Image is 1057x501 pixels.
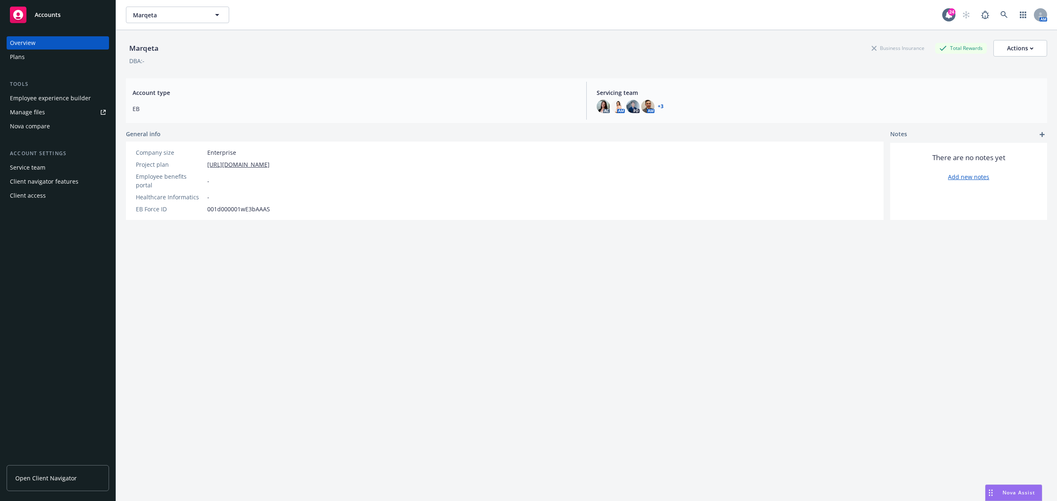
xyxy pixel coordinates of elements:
span: - [207,193,209,201]
div: Client access [10,189,46,202]
span: Enterprise [207,148,236,157]
span: Notes [890,130,907,139]
img: photo [641,100,654,113]
a: add [1037,130,1047,139]
a: Add new notes [948,173,989,181]
div: Total Rewards [935,43,987,53]
span: Marqeta [133,11,204,19]
a: Switch app [1015,7,1031,23]
div: Marqeta [126,43,162,54]
div: Nova compare [10,120,50,133]
div: EB Force ID [136,205,204,213]
span: - [207,177,209,185]
button: Nova Assist [985,484,1042,501]
span: Nova Assist [1002,489,1035,496]
span: 001d000001wE3bAAAS [207,205,270,213]
div: Service team [10,161,45,174]
a: Accounts [7,3,109,26]
div: 24 [948,8,955,16]
div: Employee experience builder [10,92,91,105]
img: photo [611,100,625,113]
div: Manage files [10,106,45,119]
img: photo [597,100,610,113]
a: Plans [7,50,109,64]
span: There are no notes yet [932,153,1005,163]
img: photo [626,100,640,113]
span: EB [133,104,576,113]
div: Tools [7,80,109,88]
div: Company size [136,148,204,157]
a: Employee experience builder [7,92,109,105]
a: Overview [7,36,109,50]
div: Business Insurance [867,43,929,53]
div: Actions [1007,40,1033,56]
a: Start snowing [958,7,974,23]
a: Client access [7,189,109,202]
div: Employee benefits portal [136,172,204,189]
div: Overview [10,36,36,50]
div: DBA: - [129,57,145,65]
div: Plans [10,50,25,64]
a: [URL][DOMAIN_NAME] [207,160,270,169]
div: Healthcare Informatics [136,193,204,201]
a: Search [996,7,1012,23]
a: Manage files [7,106,109,119]
a: Report a Bug [977,7,993,23]
a: Nova compare [7,120,109,133]
a: +3 [658,104,664,109]
span: Servicing team [597,88,1040,97]
span: Account type [133,88,576,97]
a: Client navigator features [7,175,109,188]
div: Client navigator features [10,175,78,188]
div: Account settings [7,149,109,158]
button: Actions [993,40,1047,57]
span: Open Client Navigator [15,474,77,482]
span: Accounts [35,12,61,18]
div: Drag to move [986,485,996,501]
a: Service team [7,161,109,174]
div: Project plan [136,160,204,169]
button: Marqeta [126,7,229,23]
span: General info [126,130,161,138]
